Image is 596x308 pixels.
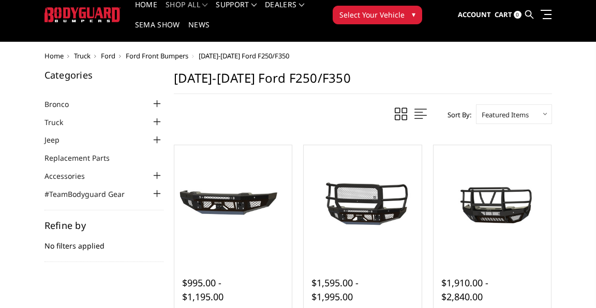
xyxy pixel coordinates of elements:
a: News [188,21,210,41]
img: 2023-2025 Ford F250-350 - FT Series - Extreme Front Bumper [306,178,419,230]
a: Truck [74,51,91,60]
a: 2023-2025 Ford F250-350 - T2 Series - Extreme Front Bumper (receiver or winch) 2023-2025 Ford F25... [436,148,549,260]
span: $1,595.00 - $1,995.00 [311,276,359,303]
a: Truck [44,117,76,128]
span: $1,910.00 - $2,840.00 [441,276,488,303]
a: Replacement Parts [44,152,123,163]
img: 2023-2025 Ford F250-350 - FT Series - Base Front Bumper [177,178,290,230]
h5: Categories [44,70,163,80]
a: shop all [166,1,207,21]
a: Account [458,1,491,29]
div: No filters applied [44,221,163,262]
iframe: Chat Widget [544,258,596,308]
a: 2023-2025 Ford F250-350 - FT Series - Base Front Bumper [177,148,290,260]
a: Ford [101,51,115,60]
a: Home [135,1,157,21]
span: [DATE]-[DATE] Ford F250/F350 [199,51,289,60]
a: Support [216,1,257,21]
a: Ford Front Bumpers [126,51,188,60]
a: Jeep [44,134,72,145]
h1: [DATE]-[DATE] Ford F250/F350 [174,70,552,94]
a: #TeamBodyguard Gear [44,189,138,199]
a: Home [44,51,64,60]
a: Dealers [265,1,304,21]
span: $995.00 - $1,195.00 [182,276,224,303]
label: Sort By: [442,107,471,122]
a: 2023-2025 Ford F250-350 - FT Series - Extreme Front Bumper 2023-2025 Ford F250-350 - FT Series - ... [306,148,419,260]
span: Cart [495,10,512,19]
span: Account [458,10,491,19]
span: Select Your Vehicle [339,9,405,20]
a: Accessories [44,171,98,181]
a: SEMA Show [135,21,180,41]
img: BODYGUARD BUMPERS [44,7,121,22]
a: Bronco [44,99,82,110]
h5: Refine by [44,221,163,230]
span: 0 [514,11,521,19]
img: 2023-2025 Ford F250-350 - T2 Series - Extreme Front Bumper (receiver or winch) [436,173,549,236]
span: ▾ [412,9,415,20]
a: Cart 0 [495,1,521,29]
button: Select Your Vehicle [333,6,422,24]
